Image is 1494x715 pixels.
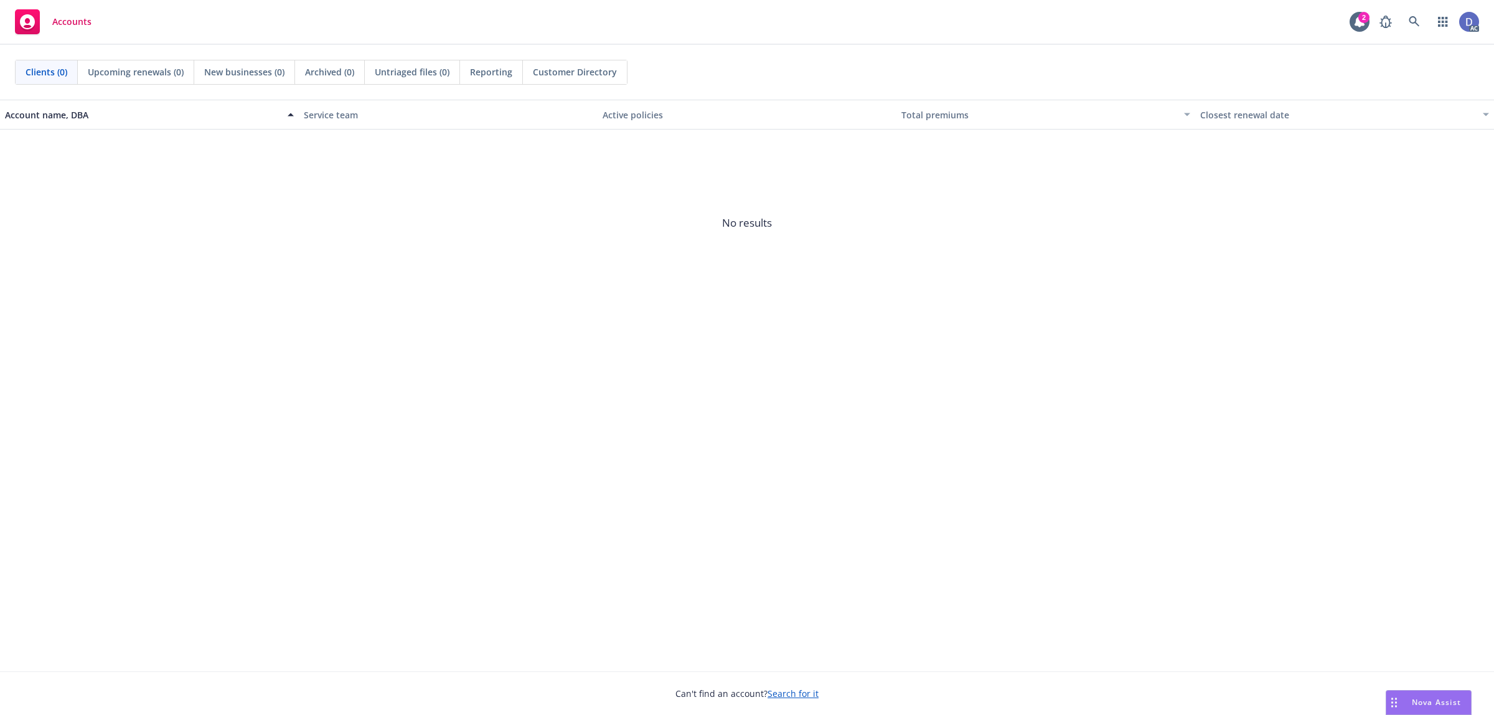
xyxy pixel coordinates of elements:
a: Accounts [10,4,96,39]
span: Archived (0) [305,65,354,78]
span: Accounts [52,17,92,27]
span: Untriaged files (0) [375,65,449,78]
span: New businesses (0) [204,65,284,78]
a: Report a Bug [1373,9,1398,34]
div: Active policies [603,108,891,121]
button: Total premiums [896,100,1195,130]
div: 2 [1358,12,1370,23]
button: Active policies [598,100,896,130]
span: Can't find an account? [675,687,819,700]
button: Service team [299,100,598,130]
a: Switch app [1431,9,1455,34]
div: Account name, DBA [5,108,280,121]
div: Total premiums [901,108,1177,121]
span: Clients (0) [26,65,67,78]
div: Service team [304,108,593,121]
div: Closest renewal date [1200,108,1475,121]
div: Drag to move [1386,691,1402,714]
img: photo [1459,12,1479,32]
span: Customer Directory [533,65,617,78]
span: Reporting [470,65,512,78]
a: Search [1402,9,1427,34]
button: Nova Assist [1386,690,1472,715]
span: Upcoming renewals (0) [88,65,184,78]
button: Closest renewal date [1195,100,1494,130]
span: Nova Assist [1412,697,1461,708]
a: Search for it [768,688,819,699]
